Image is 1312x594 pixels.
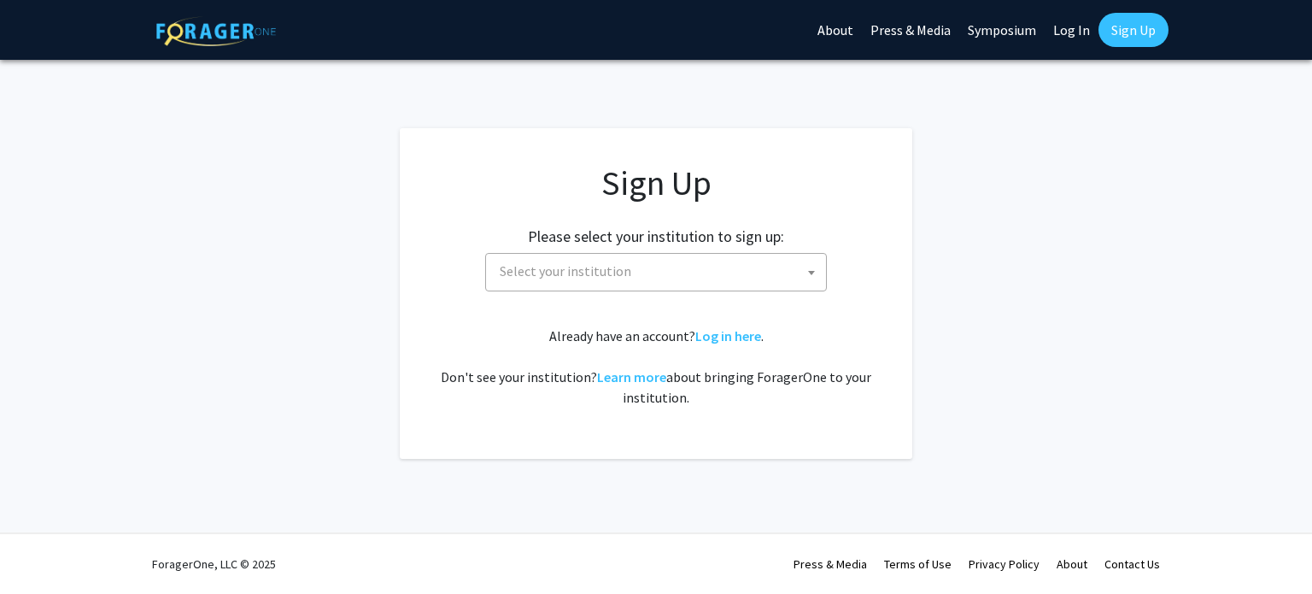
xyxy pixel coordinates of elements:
a: Learn more about bringing ForagerOne to your institution [597,368,666,385]
a: Sign Up [1098,13,1168,47]
h2: Please select your institution to sign up: [528,227,784,246]
div: Already have an account? . Don't see your institution? about bringing ForagerOne to your institut... [434,326,878,408]
div: ForagerOne, LLC © 2025 [152,534,276,594]
span: Select your institution [493,254,826,289]
img: ForagerOne Logo [156,16,276,46]
h1: Sign Up [434,162,878,203]
a: Contact Us [1104,556,1160,572]
span: Select your institution [500,262,631,279]
a: About [1057,556,1087,572]
a: Press & Media [794,556,867,572]
a: Terms of Use [884,556,952,572]
a: Log in here [695,327,761,344]
a: Privacy Policy [969,556,1040,572]
span: Select your institution [485,253,827,291]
